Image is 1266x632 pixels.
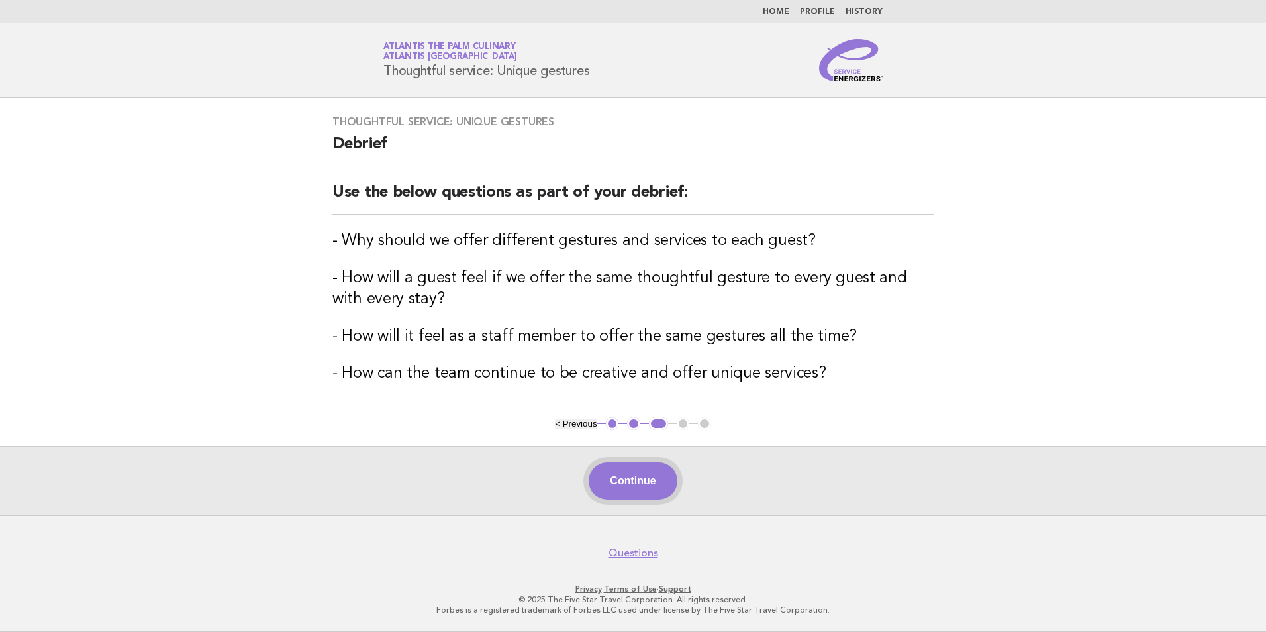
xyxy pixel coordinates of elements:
[228,605,1038,615] p: Forbes is a registered trademark of Forbes LLC used under license by The Five Star Travel Corpora...
[383,53,517,62] span: Atlantis [GEOGRAPHIC_DATA]
[604,584,657,594] a: Terms of Use
[659,584,691,594] a: Support
[609,547,658,560] a: Questions
[332,115,934,129] h3: Thoughtful service: Unique gestures
[555,419,597,429] button: < Previous
[627,417,640,431] button: 2
[800,8,835,16] a: Profile
[228,594,1038,605] p: © 2025 The Five Star Travel Corporation. All rights reserved.
[332,326,934,347] h3: - How will it feel as a staff member to offer the same gestures all the time?
[589,462,677,500] button: Continue
[846,8,883,16] a: History
[228,584,1038,594] p: · ·
[606,417,619,431] button: 1
[332,182,934,215] h2: Use the below questions as part of your debrief:
[575,584,602,594] a: Privacy
[332,231,934,252] h3: - Why should we offer different gestures and services to each guest?
[332,134,934,166] h2: Debrief
[332,268,934,310] h3: - How will a guest feel if we offer the same thoughtful gesture to every guest and with every stay?
[332,363,934,384] h3: - How can the team continue to be creative and offer unique services?
[763,8,789,16] a: Home
[383,42,517,61] a: Atlantis The Palm CulinaryAtlantis [GEOGRAPHIC_DATA]
[819,39,883,81] img: Service Energizers
[383,43,589,78] h1: Thoughtful service: Unique gestures
[649,417,668,431] button: 3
